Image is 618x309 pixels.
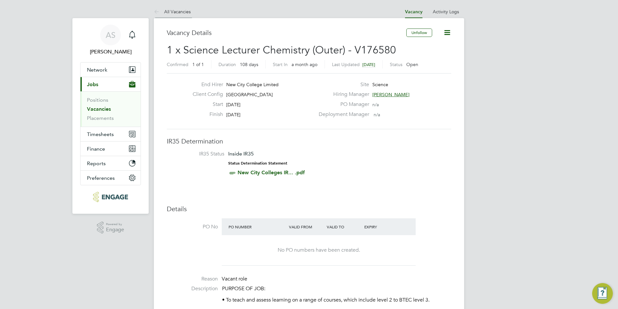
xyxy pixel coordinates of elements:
[87,115,114,121] a: Placements
[106,31,115,39] span: AS
[240,62,258,67] span: 108 days
[287,221,325,233] div: Valid From
[154,9,191,15] a: All Vacancies
[433,9,459,15] a: Activity Logs
[363,221,400,233] div: Expiry
[592,283,613,304] button: Engage Resource Center
[87,67,107,73] span: Network
[80,127,141,141] button: Timesheets
[406,62,418,67] span: Open
[167,29,406,37] h3: Vacancy Details
[222,285,451,292] p: PURPOSE OF JOB:
[405,9,422,15] a: Vacancy
[87,160,106,166] span: Reports
[93,192,128,202] img: carbonrecruitment-logo-retina.png
[226,92,273,97] span: [GEOGRAPHIC_DATA]
[372,92,410,97] span: [PERSON_NAME]
[374,112,380,118] span: n/a
[372,102,379,108] span: n/a
[87,81,98,87] span: Jobs
[222,276,247,282] span: Vacant role
[106,227,124,233] span: Engage
[80,142,141,156] button: Finance
[332,62,360,67] label: Last Updated
[167,276,218,282] label: Reason
[167,205,451,213] h3: Details
[167,44,396,56] span: 1 x Science Lecturer Chemistry (Outer) - V176580
[406,29,432,37] button: Unfollow
[80,156,141,170] button: Reports
[80,91,141,127] div: Jobs
[167,223,218,230] label: PO No
[187,91,223,98] label: Client Config
[97,222,124,234] a: Powered byEngage
[187,101,223,108] label: Start
[226,102,240,108] span: [DATE]
[315,101,369,108] label: PO Manager
[87,175,115,181] span: Preferences
[325,221,363,233] div: Valid To
[87,131,114,137] span: Timesheets
[167,62,188,67] label: Confirmed
[292,62,317,67] span: a month ago
[372,82,388,87] span: Science
[228,161,287,166] strong: Status Determination Statement
[218,62,236,67] label: Duration
[106,222,124,227] span: Powered by
[390,62,402,67] label: Status
[192,62,204,67] span: 1 of 1
[167,137,451,145] h3: IR35 Determination
[80,192,141,202] a: Go to home page
[87,146,105,152] span: Finance
[87,106,111,112] a: Vacancies
[315,111,369,118] label: Deployment Manager
[226,82,279,87] span: New City College Limited
[167,285,218,292] label: Description
[226,112,240,118] span: [DATE]
[315,81,369,88] label: Site
[315,91,369,98] label: Hiring Manager
[227,221,287,233] div: PO Number
[80,63,141,77] button: Network
[80,48,141,56] span: Avais Sabir
[228,247,409,254] div: No PO numbers have been created.
[173,151,224,157] label: IR35 Status
[80,25,141,56] a: AS[PERSON_NAME]
[238,169,305,176] a: New City Colleges IR... .pdf
[222,297,451,303] p: • To teach and assess learning on a range of courses, which include level 2 to BTEC level 3.
[87,97,108,103] a: Positions
[72,18,149,214] nav: Main navigation
[187,111,223,118] label: Finish
[362,62,375,67] span: [DATE]
[273,62,288,67] label: Start In
[80,77,141,91] button: Jobs
[187,81,223,88] label: End Hirer
[80,171,141,185] button: Preferences
[228,151,254,157] span: Inside IR35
